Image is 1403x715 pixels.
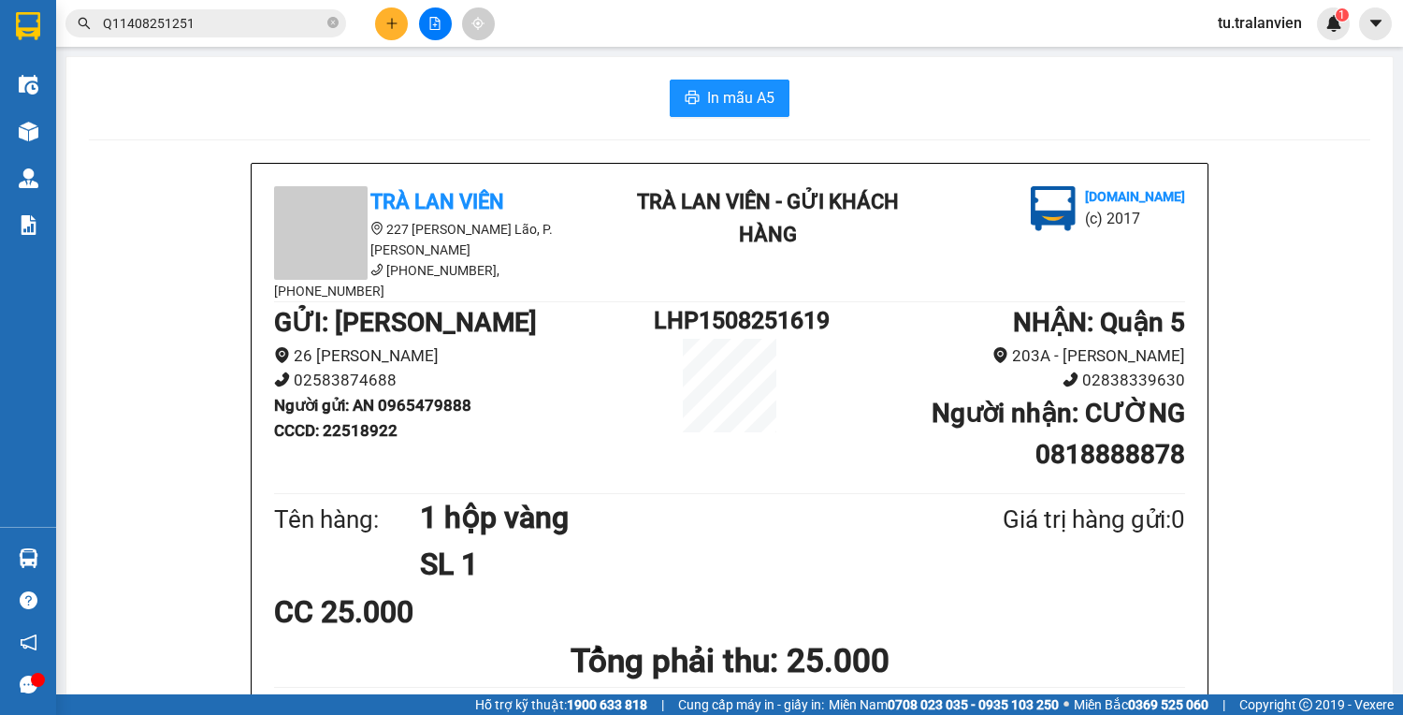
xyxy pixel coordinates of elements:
b: NHẬN : Quận 5 [1013,307,1185,338]
div: CC 25.000 [274,589,574,635]
button: aim [462,7,495,40]
img: warehouse-icon [19,168,38,188]
li: 02838339630 [805,368,1185,393]
li: 227 [PERSON_NAME] Lão, P. [PERSON_NAME] [274,219,611,260]
li: (c) 2017 [1085,207,1185,230]
img: logo-vxr [16,12,40,40]
span: file-add [428,17,441,30]
span: environment [992,347,1008,363]
span: environment [274,347,290,363]
span: tu.tralanvien [1203,11,1317,35]
span: | [1222,694,1225,715]
b: Trà Lan Viên - Gửi khách hàng [637,190,899,246]
span: close-circle [327,15,339,33]
span: aim [471,17,485,30]
li: 26 [PERSON_NAME] [274,343,654,369]
button: file-add [419,7,452,40]
b: GỬI : [PERSON_NAME] [274,307,537,338]
strong: 1900 633 818 [567,697,647,712]
span: Miền Bắc [1074,694,1208,715]
span: Miền Nam [829,694,1059,715]
span: close-circle [327,17,339,28]
span: | [661,694,664,715]
span: search [78,17,91,30]
span: Hỗ trợ kỹ thuật: [475,694,647,715]
div: Tên hàng: [274,501,420,539]
span: In mẫu A5 [707,86,774,109]
b: Người nhận : CƯỜNG 0818888878 [932,398,1185,470]
span: phone [274,372,290,387]
li: [PHONE_NUMBER], [PHONE_NUMBER] [274,260,611,301]
span: phone [370,263,383,276]
span: printer [685,90,700,108]
h1: LHP1508251619 [654,302,805,339]
span: copyright [1299,698,1312,711]
span: Cung cấp máy in - giấy in: [678,694,824,715]
img: icon-new-feature [1325,15,1342,32]
button: caret-down [1359,7,1392,40]
span: question-circle [20,591,37,609]
h1: Tổng phải thu: 25.000 [274,635,1185,687]
img: warehouse-icon [19,75,38,95]
img: warehouse-icon [19,122,38,141]
span: phone [1063,372,1078,387]
img: warehouse-icon [19,548,38,568]
button: printerIn mẫu A5 [670,80,789,117]
li: 02583874688 [274,368,654,393]
img: solution-icon [19,215,38,235]
input: Tìm tên, số ĐT hoặc mã đơn [103,13,324,34]
li: 203A - [PERSON_NAME] [805,343,1185,369]
span: notification [20,634,37,651]
sup: 1 [1336,8,1349,22]
span: 1 [1338,8,1345,22]
strong: 0708 023 035 - 0935 103 250 [888,697,1059,712]
h1: 1 hộp vàng [420,494,912,541]
b: [DOMAIN_NAME] [1085,189,1185,204]
button: plus [375,7,408,40]
span: caret-down [1367,15,1384,32]
div: Giá trị hàng gửi: 0 [912,501,1185,539]
b: CCCD : 22518922 [274,421,398,440]
strong: 0369 525 060 [1128,697,1208,712]
span: plus [385,17,398,30]
b: Người gửi : AN 0965479888 [274,396,471,415]
span: ⚪️ [1063,701,1069,708]
span: environment [370,222,383,235]
img: logo.jpg [1031,186,1076,231]
b: Trà Lan Viên [370,190,504,213]
span: message [20,676,37,693]
h1: SL 1 [420,541,912,588]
